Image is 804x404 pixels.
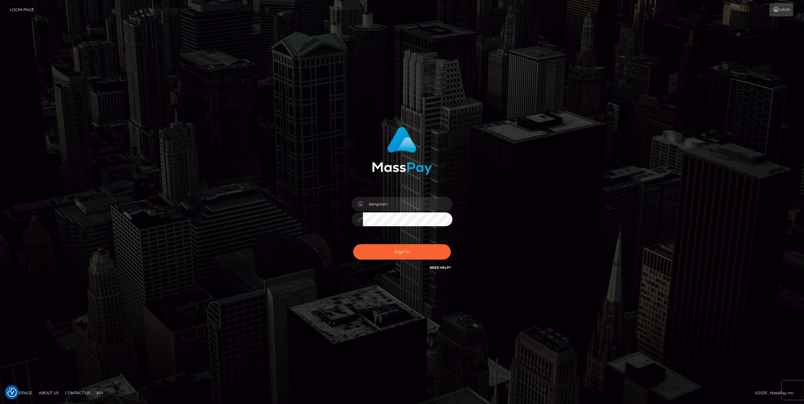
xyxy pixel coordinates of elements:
[36,388,61,398] a: About Us
[7,388,17,397] img: Revisit consent button
[769,3,793,16] a: Login
[372,127,432,175] img: MassPay Login
[94,388,106,398] a: API
[7,388,35,398] a: Homepage
[755,390,799,396] div: © 2025 , MassPay Inc.
[62,388,93,398] a: Contact Us
[363,197,452,211] input: Username...
[430,266,451,270] a: Need Help?
[7,388,17,397] button: Consent Preferences
[353,244,451,260] button: Sign in
[10,3,34,16] a: Login Page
